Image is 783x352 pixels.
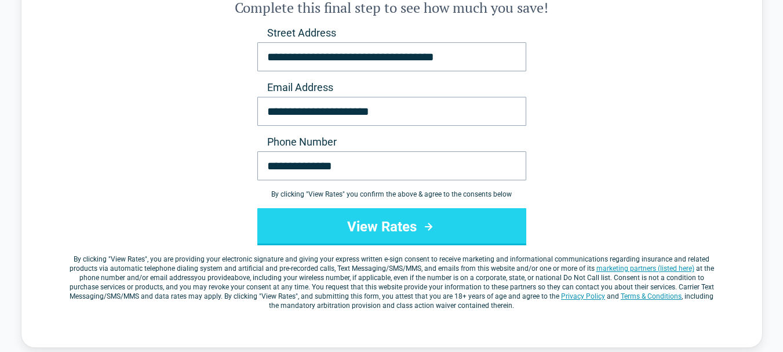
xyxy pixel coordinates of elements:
[561,292,605,300] a: Privacy Policy
[257,190,526,199] div: By clicking " View Rates " you confirm the above & agree to the consents below
[257,26,526,40] label: Street Address
[111,255,145,263] span: View Rates
[257,81,526,95] label: Email Address
[257,135,526,149] label: Phone Number
[621,292,682,300] a: Terms & Conditions
[596,264,694,273] a: marketing partners (listed here)
[68,255,716,310] label: By clicking " ", you are providing your electronic signature and giving your express written e-si...
[257,208,526,245] button: View Rates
